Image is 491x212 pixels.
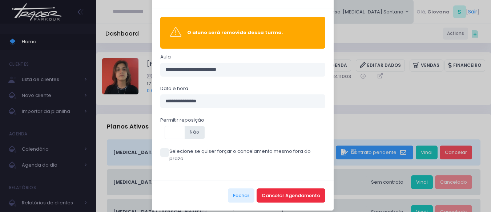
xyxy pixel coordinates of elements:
label: Permitir reposição [160,117,204,124]
span: Não [185,126,204,139]
label: Aula [160,53,171,61]
label: Data e hora [160,85,188,92]
label: Selecione se quiser forçar o cancelamento mesmo fora do prazo [160,148,326,162]
div: O aluno será removido dessa turma. [187,29,315,36]
button: Cancelar Agendamento [257,188,325,202]
button: Fechar [228,188,254,202]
